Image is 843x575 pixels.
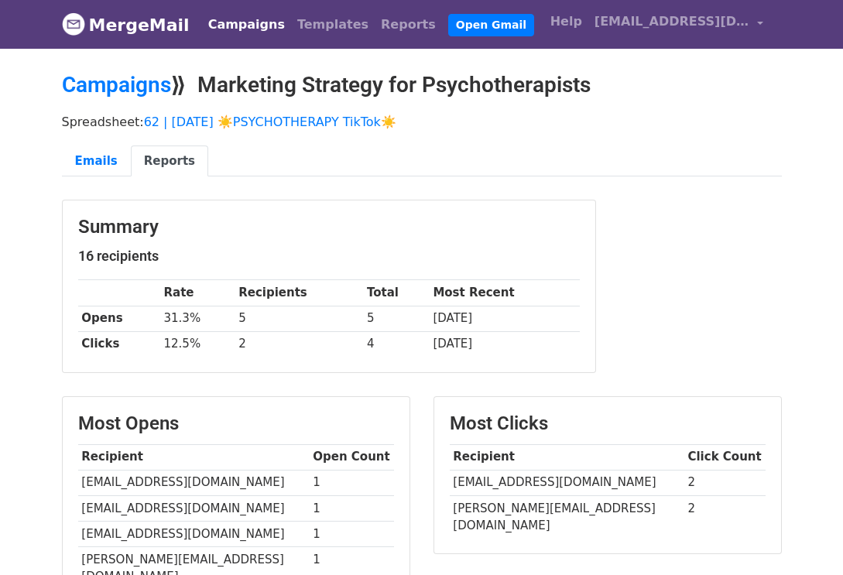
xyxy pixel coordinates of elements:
h2: ⟫ Marketing Strategy for Psychotherapists [62,72,782,98]
a: Templates [291,9,375,40]
h3: Most Clicks [450,412,766,435]
td: [EMAIL_ADDRESS][DOMAIN_NAME] [450,470,684,495]
a: Reports [375,9,442,40]
a: Open Gmail [448,14,534,36]
p: Spreadsheet: [62,114,782,130]
th: Opens [78,306,160,331]
td: 5 [235,306,363,331]
a: MergeMail [62,9,190,41]
h3: Most Opens [78,412,394,435]
th: Most Recent [430,280,580,306]
td: [PERSON_NAME][EMAIL_ADDRESS][DOMAIN_NAME] [450,495,684,538]
th: Rate [160,280,235,306]
td: 2 [684,470,766,495]
a: Emails [62,145,131,177]
a: [EMAIL_ADDRESS][DOMAIN_NAME] [588,6,769,43]
th: Recipients [235,280,363,306]
td: 12.5% [160,331,235,357]
td: 2 [235,331,363,357]
td: 5 [363,306,429,331]
a: Campaigns [202,9,291,40]
th: Open Count [310,444,394,470]
a: Reports [131,145,208,177]
td: [DATE] [430,331,580,357]
td: 2 [684,495,766,538]
a: Campaigns [62,72,171,98]
a: 62 | [DATE] ☀️PSYCHOTHERAPY TikTok☀️ [144,115,396,129]
th: Clicks [78,331,160,357]
img: MergeMail logo [62,12,85,36]
iframe: Chat Widget [766,501,843,575]
td: 1 [310,470,394,495]
th: Total [363,280,429,306]
span: [EMAIL_ADDRESS][DOMAIN_NAME] [595,12,749,31]
a: Help [544,6,588,37]
td: [EMAIL_ADDRESS][DOMAIN_NAME] [78,470,310,495]
th: Recipient [450,444,684,470]
td: 1 [310,521,394,546]
td: 1 [310,495,394,521]
td: [EMAIL_ADDRESS][DOMAIN_NAME] [78,495,310,521]
h3: Summary [78,216,580,238]
td: [EMAIL_ADDRESS][DOMAIN_NAME] [78,521,310,546]
th: Recipient [78,444,310,470]
th: Click Count [684,444,766,470]
td: 31.3% [160,306,235,331]
td: 4 [363,331,429,357]
td: [DATE] [430,306,580,331]
h5: 16 recipients [78,248,580,265]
